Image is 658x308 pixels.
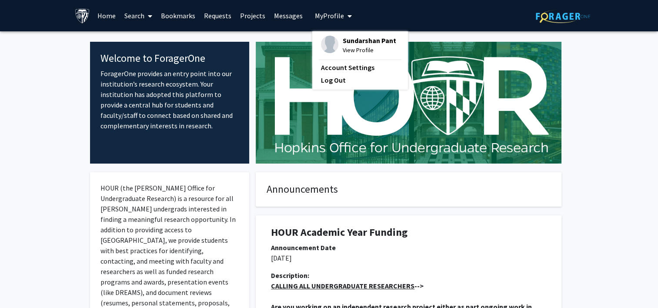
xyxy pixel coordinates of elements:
[343,36,396,45] span: Sundarshan Pant
[536,10,590,23] img: ForagerOne Logo
[321,36,338,53] img: Profile Picture
[321,62,399,73] a: Account Settings
[271,270,546,281] div: Description:
[271,226,546,239] h1: HOUR Academic Year Funding
[271,281,414,290] u: CALLING ALL UNDERGRADUATE RESEARCHERS
[321,75,399,85] a: Log Out
[270,0,307,31] a: Messages
[271,242,546,253] div: Announcement Date
[100,68,239,131] p: ForagerOne provides an entry point into our institution’s research ecosystem. Your institution ha...
[236,0,270,31] a: Projects
[315,11,344,20] span: My Profile
[93,0,120,31] a: Home
[200,0,236,31] a: Requests
[100,52,239,65] h4: Welcome to ForagerOne
[321,36,396,55] div: Profile PictureSundarshan PantView Profile
[256,42,561,164] img: Cover Image
[75,8,90,23] img: Johns Hopkins University Logo
[7,269,37,301] iframe: Chat
[157,0,200,31] a: Bookmarks
[120,0,157,31] a: Search
[271,253,546,263] p: [DATE]
[271,281,424,290] strong: -->
[267,183,551,196] h4: Announcements
[343,45,396,55] span: View Profile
